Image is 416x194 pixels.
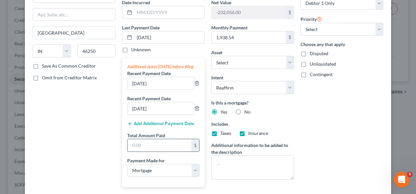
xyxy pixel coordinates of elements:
label: Choose any that apply [301,41,383,48]
input: 0.00 [128,139,191,152]
label: Recent Payment Date [127,95,171,102]
input: -- [128,77,194,89]
label: Intent [211,74,223,81]
input: 0.00 [212,31,286,44]
span: Disputed [310,51,328,56]
div: Additional dates [DATE] before filing [127,63,199,70]
input: Enter city... [33,26,115,39]
label: Recent Payment Date [127,70,171,77]
span: Asset [211,50,222,55]
label: Total Amount Paid [127,132,165,139]
div: $ [286,31,294,44]
label: Is this a mortgage? [211,99,294,106]
input: 0.00 [212,6,286,19]
label: Unknown [131,46,151,53]
div: $ [191,139,199,152]
input: MM/DD/YYYY [134,31,204,44]
label: Last Payment Date [122,24,160,31]
span: Contingent [310,72,333,77]
span: Unliquidated [310,61,336,67]
label: Priority [301,15,322,23]
span: Omit from Creditor Matrix [42,75,97,80]
input: Apt, Suite, etc... [33,8,115,21]
span: 5 [407,172,412,177]
span: Insurance [248,130,268,136]
label: Additional information to be added to the description [211,142,294,155]
input: Enter zip... [78,44,116,57]
label: Includes [211,121,294,127]
input: -- [128,102,194,115]
span: Yes [220,109,227,115]
span: Taxes [220,130,231,136]
button: Add Additional Payment Date [127,121,194,126]
label: Save As Common Creditor [42,63,96,69]
div: $ [286,6,294,19]
label: Monthly Payment [211,24,248,31]
iframe: Intercom live chat [394,172,409,187]
label: Payment Made for [127,157,165,164]
input: MM/DD/YYYY [134,6,204,19]
span: No [244,109,251,115]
